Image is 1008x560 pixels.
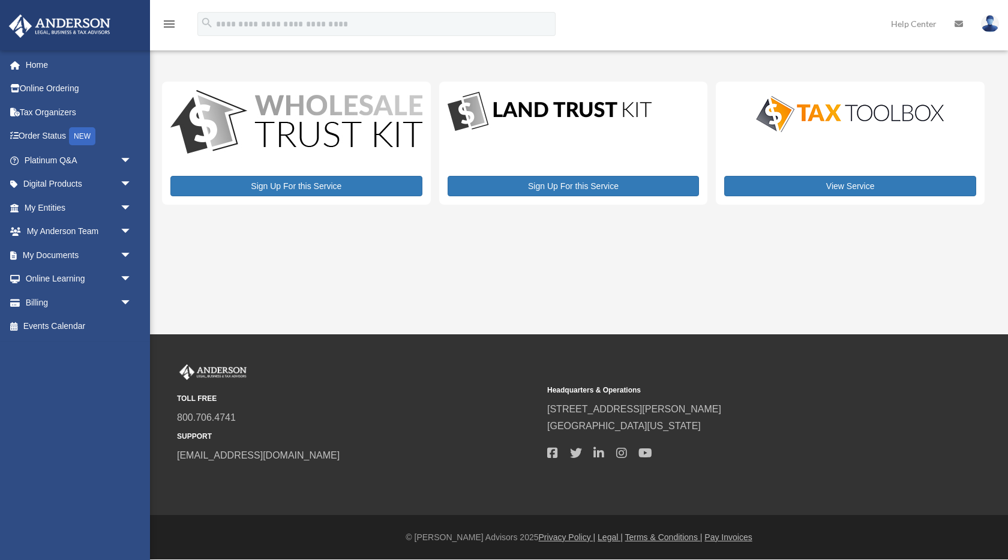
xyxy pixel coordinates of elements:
a: My Documentsarrow_drop_down [8,243,150,267]
a: Sign Up For this Service [170,176,422,196]
a: Events Calendar [8,315,150,339]
a: Online Learningarrow_drop_down [8,267,150,291]
span: arrow_drop_down [120,267,144,292]
a: My Anderson Teamarrow_drop_down [8,220,150,244]
img: User Pic [981,15,999,32]
i: search [200,16,214,29]
a: 800.706.4741 [177,412,236,423]
a: My Entitiesarrow_drop_down [8,196,150,220]
a: Digital Productsarrow_drop_down [8,172,144,196]
i: menu [162,17,176,31]
a: Platinum Q&Aarrow_drop_down [8,148,150,172]
a: Terms & Conditions | [625,532,703,542]
img: Anderson Advisors Platinum Portal [177,364,249,380]
a: [EMAIL_ADDRESS][DOMAIN_NAME] [177,450,340,460]
span: arrow_drop_down [120,196,144,220]
div: © [PERSON_NAME] Advisors 2025 [150,530,1008,545]
span: arrow_drop_down [120,172,144,197]
a: Order StatusNEW [8,124,150,149]
a: Billingarrow_drop_down [8,291,150,315]
a: Tax Organizers [8,100,150,124]
img: WS-Trust-Kit-lgo-1.jpg [170,90,422,157]
a: Sign Up For this Service [448,176,700,196]
a: Home [8,53,150,77]
span: arrow_drop_down [120,291,144,315]
a: View Service [724,176,976,196]
a: [STREET_ADDRESS][PERSON_NAME] [547,404,721,414]
div: NEW [69,127,95,145]
a: Privacy Policy | [539,532,596,542]
span: arrow_drop_down [120,243,144,268]
a: [GEOGRAPHIC_DATA][US_STATE] [547,421,701,431]
small: TOLL FREE [177,393,539,405]
img: Anderson Advisors Platinum Portal [5,14,114,38]
span: arrow_drop_down [120,148,144,173]
small: SUPPORT [177,430,539,443]
img: LandTrust_lgo-1.jpg [448,90,652,134]
a: Legal | [598,532,623,542]
small: Headquarters & Operations [547,384,909,397]
a: Pay Invoices [704,532,752,542]
a: menu [162,21,176,31]
a: Online Ordering [8,77,150,101]
span: arrow_drop_down [120,220,144,244]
